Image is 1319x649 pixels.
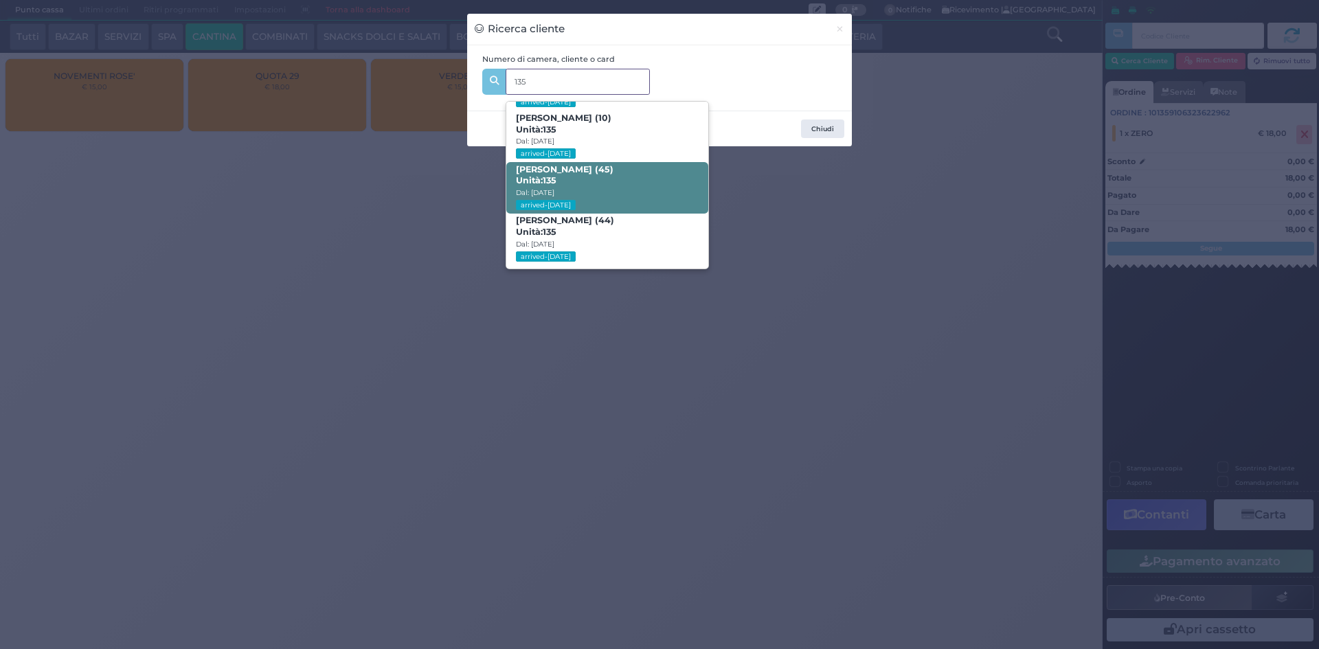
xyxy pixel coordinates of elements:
[543,227,556,237] strong: 135
[516,251,575,262] small: arrived-[DATE]
[516,164,613,186] b: [PERSON_NAME] (45)
[801,119,844,139] button: Chiudi
[475,21,565,37] h3: Ricerca cliente
[516,200,575,210] small: arrived-[DATE]
[516,188,554,197] small: Dal: [DATE]
[516,227,556,238] span: Unità:
[516,215,614,237] b: [PERSON_NAME] (44)
[516,240,554,249] small: Dal: [DATE]
[506,69,650,95] input: Es. 'Mario Rossi', '220' o '108123234234'
[828,14,852,45] button: Chiudi
[482,54,615,65] label: Numero di camera, cliente o card
[835,21,844,36] span: ×
[516,113,611,135] b: [PERSON_NAME] (10)
[543,124,556,135] strong: 135
[516,175,556,187] span: Unità:
[543,175,556,185] strong: 135
[516,137,554,146] small: Dal: [DATE]
[516,97,575,107] small: arrived-[DATE]
[516,124,556,136] span: Unità:
[516,148,575,159] small: arrived-[DATE]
